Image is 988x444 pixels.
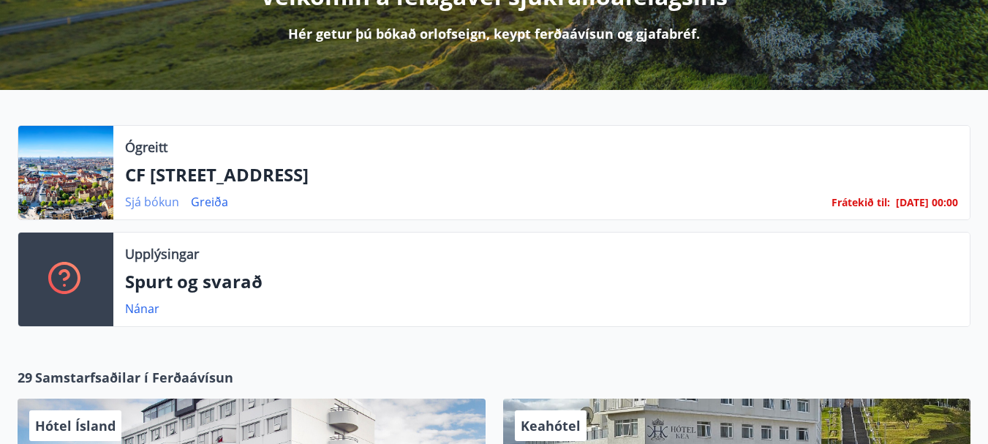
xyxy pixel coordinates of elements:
[288,24,700,43] p: Hér getur þú bókað orlofseign, keypt ferðaávísun og gjafabréf.
[125,269,958,294] p: Spurt og svarað
[896,195,958,209] span: [DATE] 00:00
[191,194,228,210] a: Greiða
[125,138,167,157] p: Ógreitt
[125,162,958,187] p: CF [STREET_ADDRESS]
[35,417,116,434] span: Hótel Ísland
[125,301,159,317] a: Nánar
[18,368,32,387] span: 29
[125,194,179,210] a: Sjá bókun
[521,417,581,434] span: Keahótel
[125,244,199,263] p: Upplýsingar
[35,368,233,387] span: Samstarfsaðilar í Ferðaávísun
[831,195,890,211] span: Frátekið til :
